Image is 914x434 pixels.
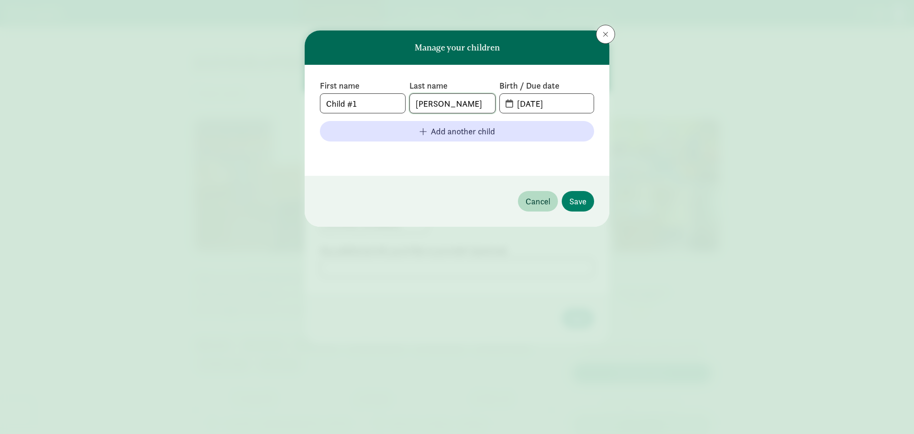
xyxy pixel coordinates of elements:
[415,43,500,52] h6: Manage your children
[518,191,558,212] button: Cancel
[562,191,594,212] button: Save
[511,94,594,113] input: MM-DD-YYYY
[431,125,495,138] span: Add another child
[320,121,594,141] button: Add another child
[526,195,550,208] span: Cancel
[409,80,495,91] label: Last name
[320,80,406,91] label: First name
[499,80,594,91] label: Birth / Due date
[569,195,586,208] span: Save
